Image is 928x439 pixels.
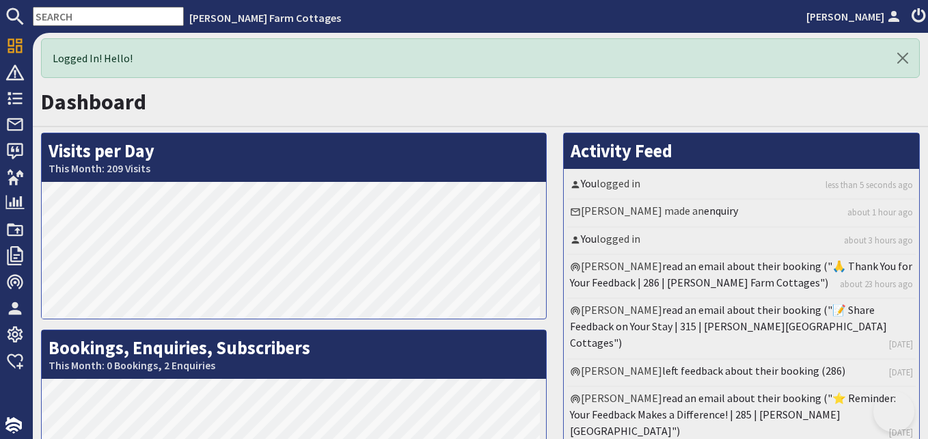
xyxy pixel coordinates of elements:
[567,200,916,227] li: [PERSON_NAME] made an
[567,360,916,387] li: [PERSON_NAME]
[570,303,887,349] a: read an email about their booking ("📝 Share Feedback on Your Stay | 315 | [PERSON_NAME][GEOGRAPHI...
[570,259,912,289] a: read an email about their booking ("🙏 Thank You for Your Feedback | 286 | [PERSON_NAME] Farm Cott...
[662,364,845,377] a: left feedback about their booking (286)
[5,417,22,434] img: staytech_i_w-64f4e8e9ee0a9c174fd5317b4b171b261742d2d393467e5bdba4413f4f884c10.svg
[49,162,539,175] small: This Month: 209 Visits
[581,232,597,245] a: You
[825,178,913,191] a: less than 5 seconds ago
[189,11,341,25] a: [PERSON_NAME] Farm Cottages
[567,255,916,299] li: [PERSON_NAME]
[873,391,914,432] iframe: Toggle Customer Support
[41,88,146,116] a: Dashboard
[49,359,539,372] small: This Month: 0 Bookings, 2 Enquiries
[33,7,184,26] input: SEARCH
[844,234,913,247] a: about 3 hours ago
[567,228,916,255] li: logged in
[847,206,913,219] a: about 1 hour ago
[581,176,597,190] a: You
[806,8,903,25] a: [PERSON_NAME]
[41,38,920,78] div: Logged In! Hello!
[840,278,913,291] a: about 23 hours ago
[567,299,916,359] li: [PERSON_NAME]
[42,330,546,379] h2: Bookings, Enquiries, Subscribers
[704,204,738,217] a: enquiry
[571,139,672,162] a: Activity Feed
[889,366,913,379] a: [DATE]
[42,133,546,182] h2: Visits per Day
[570,391,896,438] a: read an email about their booking ("⭐ Reminder: Your Feedback Makes a Difference! | 285 | [PERSON...
[567,172,916,200] li: logged in
[889,338,913,351] a: [DATE]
